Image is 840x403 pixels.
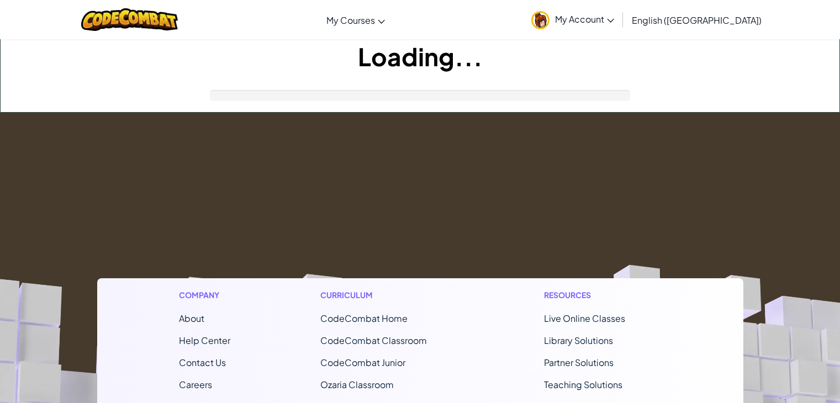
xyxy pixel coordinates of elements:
h1: Curriculum [320,289,454,301]
a: Teaching Solutions [544,379,622,390]
span: Contact Us [179,357,226,368]
a: Live Online Classes [544,312,625,324]
a: Careers [179,379,212,390]
a: CodeCombat Junior [320,357,405,368]
a: About [179,312,204,324]
img: avatar [531,11,550,29]
h1: Loading... [1,39,839,73]
a: Ozaria Classroom [320,379,394,390]
h1: Company [179,289,230,301]
a: English ([GEOGRAPHIC_DATA]) [626,5,767,35]
a: Partner Solutions [544,357,614,368]
span: My Account [555,13,614,25]
span: My Courses [326,14,375,26]
span: CodeCombat Home [320,312,408,324]
a: CodeCombat Classroom [320,335,427,346]
a: My Courses [321,5,390,35]
h1: Resources [544,289,662,301]
img: CodeCombat logo [81,8,178,31]
a: Help Center [179,335,230,346]
a: Library Solutions [544,335,613,346]
a: My Account [526,2,620,37]
span: English ([GEOGRAPHIC_DATA]) [632,14,762,26]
